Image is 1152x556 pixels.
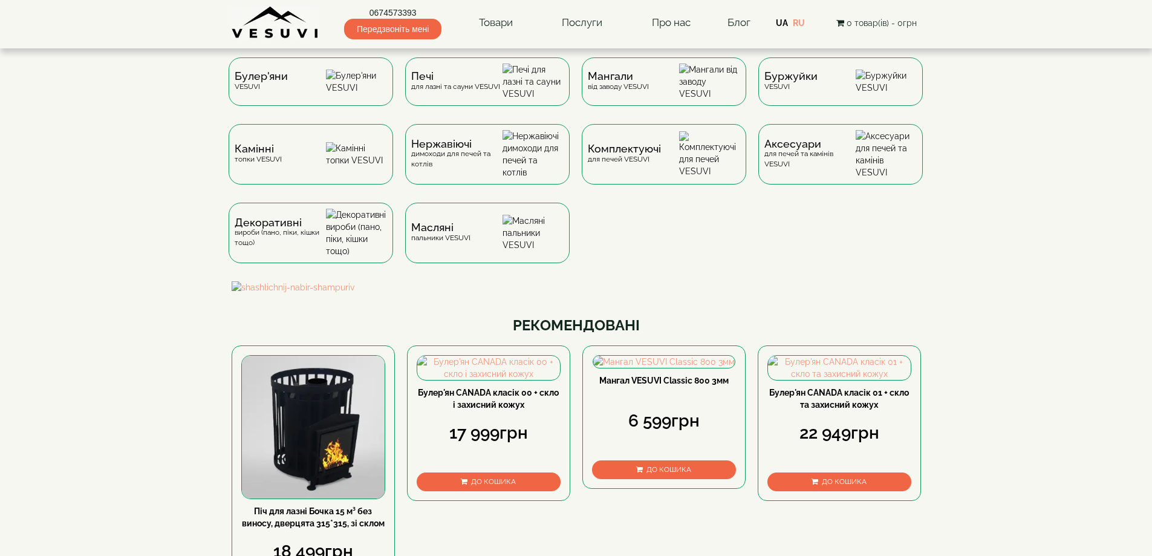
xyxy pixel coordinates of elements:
[235,218,326,248] div: вироби (пано, піки, кішки тощо)
[503,215,564,251] img: Масляні пальники VESUVI
[471,477,516,486] span: До кошика
[793,18,805,28] a: RU
[411,71,500,81] span: Печі
[399,124,576,203] a: Нержавіючідимоходи для печей та котлів Нержавіючі димоходи для печей та котлів
[592,460,736,479] button: До кошика
[588,71,649,81] span: Мангали
[411,139,503,169] div: димоходи для печей та котлів
[326,142,387,166] img: Камінні топки VESUVI
[411,223,470,243] div: пальники VESUVI
[646,465,691,474] span: До кошика
[326,70,387,94] img: Булер'яни VESUVI
[752,57,929,124] a: БуржуйкиVESUVI Буржуйки VESUVI
[592,409,736,433] div: 6 599грн
[856,130,917,178] img: Аксесуари для печей та камінів VESUVI
[467,9,525,37] a: Товари
[235,71,288,81] span: Булер'яни
[679,131,740,177] img: Комплектуючі для печей VESUVI
[235,144,282,164] div: топки VESUVI
[417,356,560,380] img: Булер'ян CANADA класік 00 + скло і захисний кожух
[588,144,661,154] span: Комплектуючі
[418,388,559,410] a: Булер'ян CANADA класік 00 + скло і захисний кожух
[235,144,282,154] span: Камінні
[344,7,441,19] a: 0674573393
[588,144,661,164] div: для печей VESUVI
[768,356,911,380] img: Булер'ян CANADA класік 01 + скло та захисний кожух
[679,64,740,100] img: Мангали від заводу VESUVI
[417,473,561,491] button: До кошика
[588,71,649,91] div: від заводу VESUVI
[769,388,909,410] a: Булер'ян CANADA класік 01 + скло та захисний кожух
[223,124,399,203] a: Каміннітопки VESUVI Камінні топки VESUVI
[767,421,911,445] div: 22 949грн
[242,356,385,499] img: Піч для лазні Бочка 15 м³ без виносу, дверцята 315*315, зі склом
[752,124,929,203] a: Аксесуаридля печей та камінів VESUVI Аксесуари для печей та камінів VESUVI
[503,130,564,178] img: Нержавіючі димоходи для печей та котлів
[399,57,576,124] a: Печідля лазні та сауни VESUVI Печі для лазні та сауни VESUVI
[399,203,576,281] a: Масляніпальники VESUVI Масляні пальники VESUVI
[242,506,385,528] a: Піч для лазні Бочка 15 м³ без виносу, дверцята 315*315, зі склом
[235,218,326,227] span: Декоративні
[576,57,752,124] a: Мангаливід заводу VESUVI Мангали від заводу VESUVI
[344,19,441,39] span: Передзвоніть мені
[764,71,818,81] span: Буржуйки
[232,6,319,39] img: Завод VESUVI
[599,376,729,385] a: Мангал VESUVI Classic 800 3мм
[776,18,788,28] a: UA
[822,477,867,486] span: До кошика
[232,281,921,293] img: shashlichnij-nabir-shampuriv
[833,16,920,30] button: 0 товар(ів) - 0грн
[847,18,917,28] span: 0 товар(ів) - 0грн
[856,70,917,94] img: Буржуйки VESUVI
[223,57,399,124] a: Булер'яниVESUVI Булер'яни VESUVI
[764,139,856,149] span: Аксесуари
[326,209,387,257] img: Декоративні вироби (пано, піки, кішки тощо)
[235,71,288,91] div: VESUVI
[576,124,752,203] a: Комплектуючідля печей VESUVI Комплектуючі для печей VESUVI
[411,139,503,149] span: Нержавіючі
[550,9,614,37] a: Послуги
[764,139,856,169] div: для печей та камінів VESUVI
[417,421,561,445] div: 17 999грн
[411,223,470,232] span: Масляні
[411,71,500,91] div: для лазні та сауни VESUVI
[640,9,703,37] a: Про нас
[764,71,818,91] div: VESUVI
[503,64,564,100] img: Печі для лазні та сауни VESUVI
[727,16,750,28] a: Блог
[767,473,911,491] button: До кошика
[593,356,735,368] img: Мангал VESUVI Classic 800 3мм
[223,203,399,281] a: Декоративнівироби (пано, піки, кішки тощо) Декоративні вироби (пано, піки, кішки тощо)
